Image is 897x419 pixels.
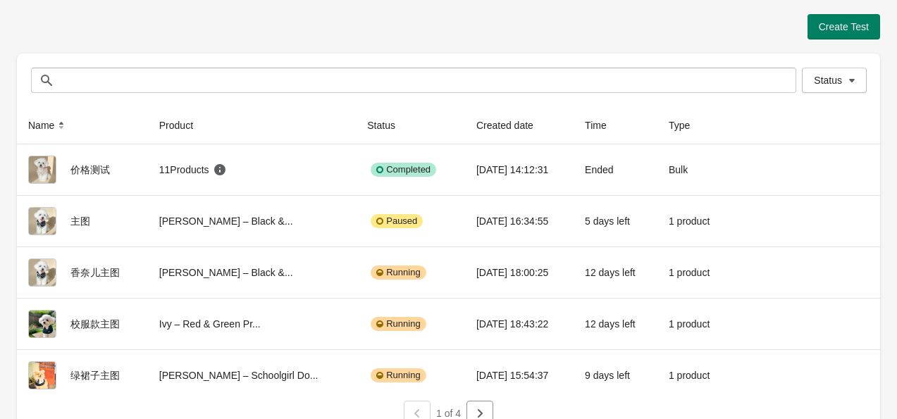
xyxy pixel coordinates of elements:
div: 绿裙子主图 [28,361,137,389]
span: Create Test [819,21,869,32]
div: Running [371,317,426,331]
span: Status [814,75,842,86]
div: [DATE] 18:00:25 [476,258,562,287]
div: [PERSON_NAME] – Black &... [159,207,345,235]
div: 1 product [669,361,719,389]
button: Time [579,113,626,138]
button: Type [663,113,710,138]
div: 1 product [669,207,719,235]
div: 香奈儿主图 [28,258,137,287]
div: 1 product [669,258,719,287]
div: 价格测试 [28,156,137,184]
button: Name [23,113,74,138]
div: Running [371,368,426,382]
div: Ended [585,156,646,184]
div: [PERSON_NAME] – Black &... [159,258,345,287]
div: Paused [371,214,423,228]
button: Created date [471,113,553,138]
div: [DATE] 15:54:37 [476,361,562,389]
button: Status [361,113,415,138]
button: Status [802,68,867,93]
div: [DATE] 16:34:55 [476,207,562,235]
button: Create Test [808,14,880,39]
div: 主图 [28,207,137,235]
div: Bulk [669,156,719,184]
div: 1 product [669,310,719,338]
div: Completed [371,163,436,177]
div: 11 Products [159,163,227,177]
div: [DATE] 18:43:22 [476,310,562,338]
div: 校服款主图 [28,310,137,338]
span: 1 of 4 [436,408,461,419]
div: 9 days left [585,361,646,389]
div: 5 days left [585,207,646,235]
div: 12 days left [585,258,646,287]
div: Running [371,265,426,280]
button: Product [154,113,213,138]
div: Ivy – Red & Green Pr... [159,310,345,338]
div: 12 days left [585,310,646,338]
div: [PERSON_NAME] – Schoolgirl Do... [159,361,345,389]
div: [DATE] 14:12:31 [476,156,562,184]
